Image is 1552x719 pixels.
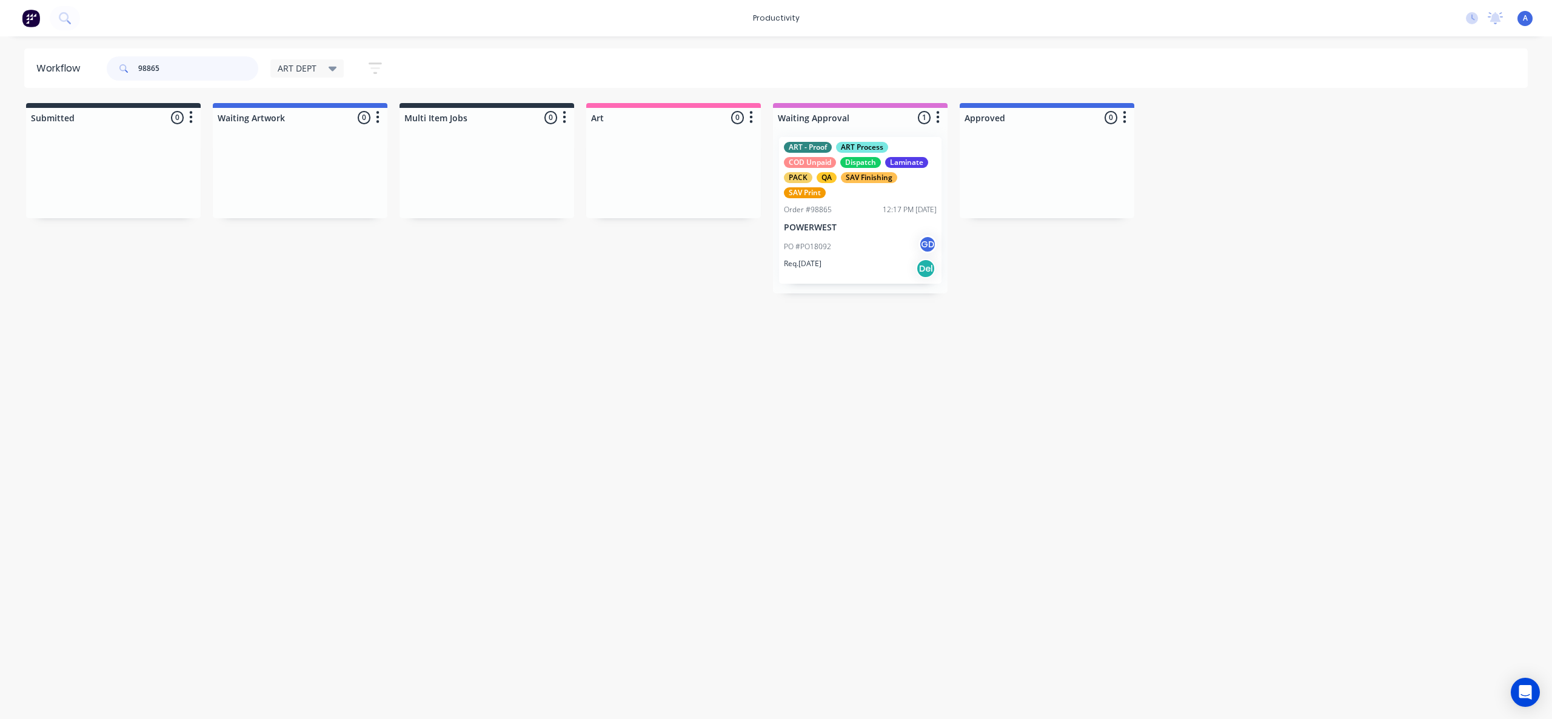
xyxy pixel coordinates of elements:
[784,172,812,183] div: PACK
[784,241,831,252] p: PO #PO18092
[883,204,937,215] div: 12:17 PM [DATE]
[784,142,832,153] div: ART - Proof
[784,157,836,168] div: COD Unpaid
[1523,13,1528,24] span: A
[918,235,937,253] div: GD
[784,222,937,233] p: POWERWEST
[779,137,942,284] div: ART - ProofART ProcessCOD UnpaidDispatchLaminatePACKQASAV FinishingSAV PrintOrder #9886512:17 PM ...
[1511,678,1540,707] div: Open Intercom Messenger
[836,142,888,153] div: ART Process
[784,187,826,198] div: SAV Print
[138,56,258,81] input: Search for orders...
[22,9,40,27] img: Factory
[916,259,935,278] div: Del
[278,62,316,75] span: ART DEPT
[841,172,897,183] div: SAV Finishing
[885,157,928,168] div: Laminate
[817,172,837,183] div: QA
[840,157,881,168] div: Dispatch
[747,9,806,27] div: productivity
[36,61,86,76] div: Workflow
[784,204,832,215] div: Order #98865
[784,258,821,269] p: Req. [DATE]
